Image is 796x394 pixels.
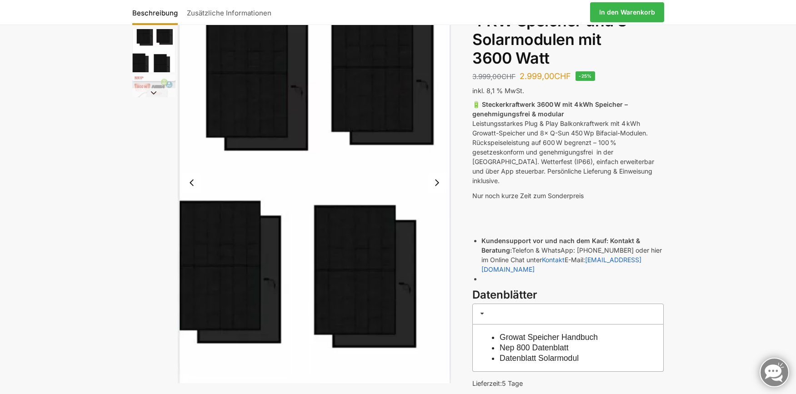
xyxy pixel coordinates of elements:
p: Leistungsstarkes Plug & Play Balkonkraftwerk mit 4 kWh Growatt-Speicher und 8× Q-Sun 450 Wp Bifac... [472,100,664,185]
span: CHF [501,72,516,81]
h3: Datenblätter [472,287,664,303]
strong: Kundensupport vor und nach dem Kauf: [481,237,608,244]
span: -25% [576,71,595,81]
button: Next slide [427,173,446,192]
bdi: 2.999,00 [520,71,571,81]
p: Nur noch kurze Zeit zum Sonderpreis [472,191,664,200]
span: CHF [554,71,571,81]
button: Next slide [132,88,175,97]
li: 2 / 9 [130,28,175,73]
a: Datenblatt Solarmodul [500,354,579,363]
span: 5 Tage [502,379,523,387]
img: Nep800 [132,75,175,118]
a: Kontakt [542,256,565,264]
button: Previous slide [182,173,201,192]
li: 3 / 9 [130,73,175,119]
a: Zusätzliche Informationen [182,1,276,23]
a: In den Warenkorb [590,2,664,22]
a: Beschreibung [132,1,182,23]
span: inkl. 8,1 % MwSt. [472,87,524,95]
strong: 🔋 Steckerkraftwerk 3600 W mit 4 kWh Speicher – genehmigungsfrei & modular [472,100,628,118]
bdi: 3.999,00 [472,72,516,81]
strong: Kontakt & Beratung: [481,237,640,254]
img: 6 Module bificiaL [132,29,175,72]
li: Telefon & WhatsApp: [PHONE_NUMBER] oder hier im Online Chat unter E-Mail: [481,236,664,274]
a: [EMAIL_ADDRESS][DOMAIN_NAME] [481,256,641,273]
a: Nep 800 Datenblatt [500,343,569,352]
a: Growat Speicher Handbuch [500,333,598,342]
span: Lieferzeit: [472,379,523,387]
